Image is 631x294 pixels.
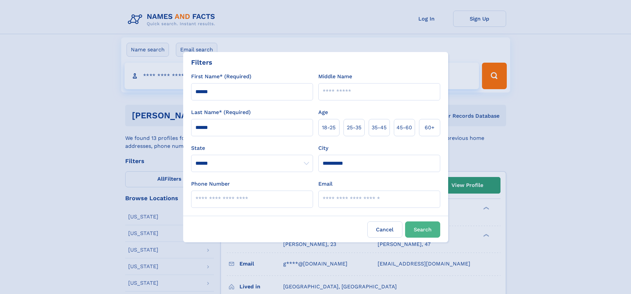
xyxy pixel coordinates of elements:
[396,124,412,132] span: 45‑60
[191,73,251,81] label: First Name* (Required)
[318,180,333,188] label: Email
[191,180,230,188] label: Phone Number
[425,124,435,132] span: 60+
[372,124,387,132] span: 35‑45
[318,144,328,152] label: City
[318,108,328,116] label: Age
[322,124,336,132] span: 18‑25
[367,221,402,238] label: Cancel
[191,57,212,67] div: Filters
[191,144,313,152] label: State
[347,124,361,132] span: 25‑35
[405,221,440,238] button: Search
[318,73,352,81] label: Middle Name
[191,108,251,116] label: Last Name* (Required)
